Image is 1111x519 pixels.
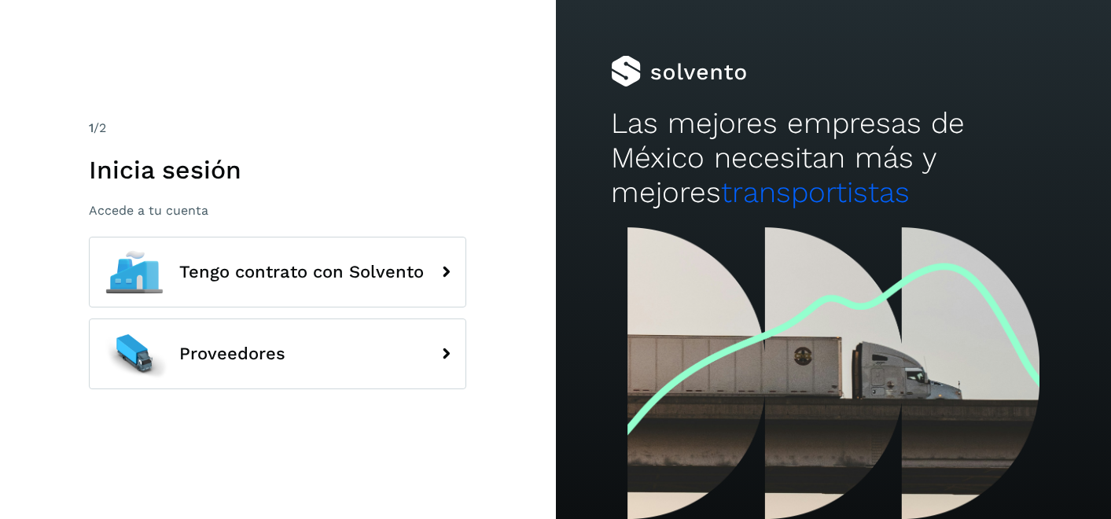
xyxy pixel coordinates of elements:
[89,119,466,138] div: /2
[89,155,466,185] h1: Inicia sesión
[89,237,466,307] button: Tengo contrato con Solvento
[89,120,94,135] span: 1
[89,318,466,389] button: Proveedores
[89,203,466,218] p: Accede a tu cuenta
[179,263,424,282] span: Tengo contrato con Solvento
[179,344,285,363] span: Proveedores
[611,106,1055,211] h2: Las mejores empresas de México necesitan más y mejores
[721,175,910,209] span: transportistas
